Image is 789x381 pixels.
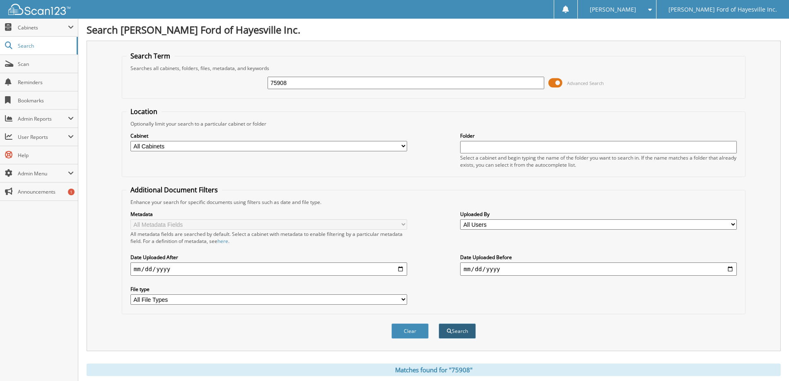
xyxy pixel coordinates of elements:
[18,133,68,141] span: User Reports
[460,262,737,276] input: end
[668,7,777,12] span: [PERSON_NAME] Ford of Hayesville Inc.
[460,154,737,168] div: Select a cabinet and begin typing the name of the folder you want to search in. If the name match...
[18,42,72,49] span: Search
[130,231,407,245] div: All metadata fields are searched by default. Select a cabinet with metadata to enable filtering b...
[460,211,737,218] label: Uploaded By
[126,107,162,116] legend: Location
[18,79,74,86] span: Reminders
[18,61,74,68] span: Scan
[590,7,636,12] span: [PERSON_NAME]
[87,364,781,376] div: Matches found for "75908"
[217,238,228,245] a: here
[18,188,74,195] span: Announcements
[460,254,737,261] label: Date Uploaded Before
[460,132,737,139] label: Folder
[567,80,604,86] span: Advanced Search
[126,185,222,194] legend: Additional Document Filters
[130,211,407,218] label: Metadata
[18,24,68,31] span: Cabinets
[439,323,476,339] button: Search
[130,286,407,293] label: File type
[68,189,75,195] div: 1
[126,199,741,206] div: Enhance your search for specific documents using filters such as date and file type.
[8,4,70,15] img: scan123-logo-white.svg
[87,23,781,36] h1: Search [PERSON_NAME] Ford of Hayesville Inc.
[18,170,68,177] span: Admin Menu
[126,120,741,127] div: Optionally limit your search to a particular cabinet or folder
[18,115,68,122] span: Admin Reports
[130,132,407,139] label: Cabinet
[130,262,407,276] input: start
[391,323,429,339] button: Clear
[126,51,174,61] legend: Search Term
[18,97,74,104] span: Bookmarks
[126,65,741,72] div: Searches all cabinets, folders, files, metadata, and keywords
[130,254,407,261] label: Date Uploaded After
[18,152,74,159] span: Help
